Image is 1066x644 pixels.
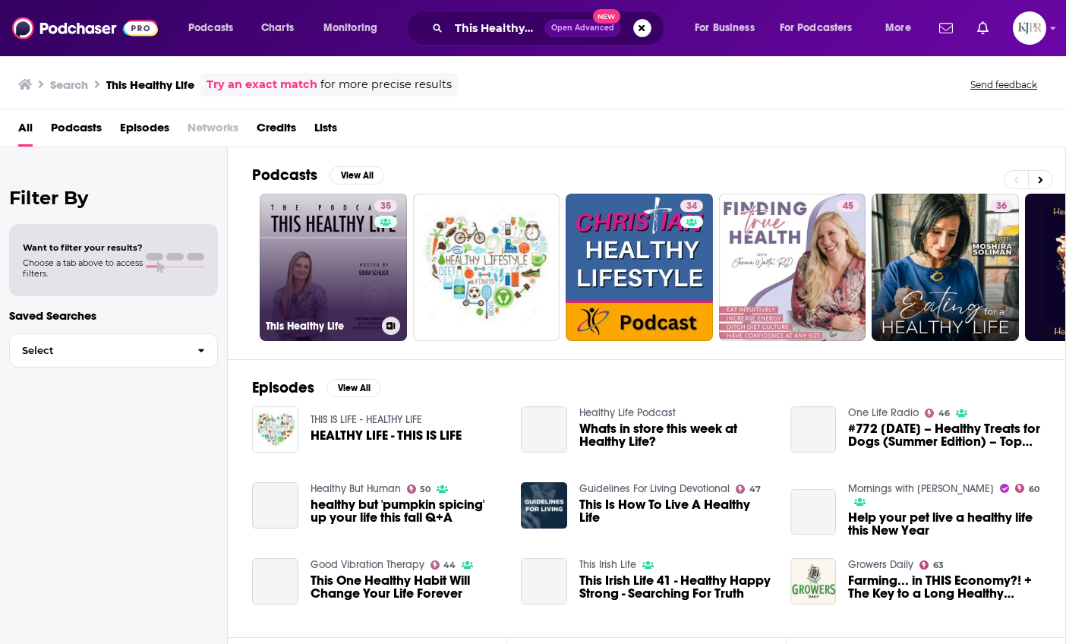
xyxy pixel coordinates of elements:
span: More [885,17,911,39]
span: 34 [686,199,697,214]
span: Open Advanced [551,24,614,32]
span: 44 [443,562,456,569]
span: 46 [938,410,950,417]
button: Send feedback [966,78,1042,91]
a: Help your pet live a healthy life this New Year [790,489,837,535]
img: User Profile [1013,11,1046,45]
a: Farming... in THIS Economy?! + The Key to a Long Healthy (Farm) Life [848,574,1041,600]
span: This One Healthy Habit Will Change Your Life Forever [311,574,503,600]
img: This Is How To Live A Healthy Life [521,482,567,529]
a: This Irish Life 41 - Healthy Happy Strong - Searching For Truth [579,574,772,600]
span: Networks [188,115,238,147]
a: 47 [736,485,761,494]
button: View All [330,166,384,185]
a: 34 [680,200,703,212]
input: Search podcasts, credits, & more... [449,16,544,40]
button: Open AdvancedNew [544,19,621,37]
a: Whats in store this week at Healthy Life? [521,406,567,453]
h3: Search [50,77,88,92]
a: Good Vibration Therapy [311,558,424,571]
span: Charts [261,17,294,39]
button: Select [9,333,218,368]
span: #772 [DATE] – Healthy Treats for Dogs (Summer Edition) – Top Tips to Stay Healthy This Summer! – ... [848,422,1041,448]
a: Charts [251,16,303,40]
a: 63 [919,560,944,570]
h2: Episodes [252,378,314,397]
a: 36 [872,194,1019,341]
a: 34 [566,194,713,341]
a: All [18,115,33,147]
p: Saved Searches [9,308,218,323]
button: open menu [770,16,875,40]
span: This Is How To Live A Healthy Life [579,498,772,524]
a: 45 [719,194,866,341]
a: EpisodesView All [252,378,381,397]
a: healthy but 'pumpkin spicing' up your life this fall Q+A [252,482,298,529]
span: Choose a tab above to access filters. [23,257,143,279]
a: Healthy Life Podcast [579,406,676,419]
a: This Irish Life [579,558,636,571]
a: Healthy But Human [311,482,401,495]
a: Whats in store this week at Healthy Life? [579,422,772,448]
span: for more precise results [320,76,452,93]
span: Monitoring [323,17,377,39]
div: Search podcasts, credits, & more... [421,11,679,46]
a: 50 [407,485,431,494]
button: open menu [684,16,774,40]
h3: This Healthy Life [106,77,194,92]
a: THIS IS LIFE - HEALTHY LIFE [311,413,422,426]
a: Try an exact match [207,76,317,93]
span: 47 [749,486,761,493]
span: 50 [420,486,430,493]
a: HEALTHY LIFE - THIS IS LIFE [311,429,462,442]
img: Podchaser - Follow, Share and Rate Podcasts [12,14,158,43]
a: Help your pet live a healthy life this New Year [848,511,1041,537]
a: Show notifications dropdown [933,15,959,41]
a: 36 [990,200,1013,212]
a: 35This Healthy Life [260,194,407,341]
a: PodcastsView All [252,166,384,185]
a: Podcasts [51,115,102,147]
a: This Irish Life 41 - Healthy Happy Strong - Searching For Truth [521,558,567,605]
span: For Podcasters [780,17,853,39]
button: View All [326,379,381,397]
h2: Podcasts [252,166,317,185]
span: New [593,9,620,24]
span: 45 [843,199,853,214]
a: Mornings with Simi [848,482,994,495]
a: Credits [257,115,296,147]
span: Logged in as KJPRpodcast [1013,11,1046,45]
a: This One Healthy Habit Will Change Your Life Forever [252,558,298,605]
span: Select [10,346,185,355]
span: 63 [933,562,944,569]
a: #772 May 18th 2018 – Healthy Treats for Dogs (Summer Edition) – Top Tips to Stay Healthy This Sum... [790,406,837,453]
h2: Filter By [9,187,218,209]
a: healthy but 'pumpkin spicing' up your life this fall Q+A [311,498,503,524]
span: Want to filter your results? [23,242,143,253]
a: 35 [374,200,397,212]
button: open menu [875,16,930,40]
a: Guidelines For Living Devotional [579,482,730,495]
a: Lists [314,115,337,147]
a: Growers Daily [848,558,913,571]
span: Podcasts [188,17,233,39]
button: open menu [313,16,397,40]
a: Episodes [120,115,169,147]
a: One Life Radio [848,406,919,419]
a: Farming... in THIS Economy?! + The Key to a Long Healthy (Farm) Life [790,558,837,605]
span: 35 [380,199,391,214]
a: 46 [925,409,950,418]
